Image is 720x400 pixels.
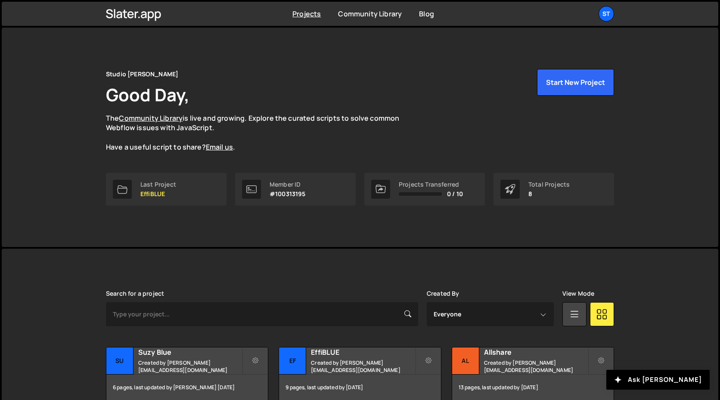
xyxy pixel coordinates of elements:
[419,9,434,19] a: Blog
[311,359,415,374] small: Created by [PERSON_NAME][EMAIL_ADDRESS][DOMAIN_NAME]
[484,359,588,374] small: Created by [PERSON_NAME][EMAIL_ADDRESS][DOMAIN_NAME]
[338,9,402,19] a: Community Library
[106,83,189,106] h1: Good Day,
[484,347,588,357] h2: Allshare
[140,191,176,197] p: EffiBLUE
[106,290,164,297] label: Search for a project
[447,191,463,197] span: 0 / 10
[106,113,416,152] p: The is live and growing. Explore the curated scripts to solve common Webflow issues with JavaScri...
[427,290,459,297] label: Created By
[138,347,242,357] h2: Suzy Blue
[399,181,463,188] div: Projects Transferred
[606,370,710,390] button: Ask [PERSON_NAME]
[106,69,178,79] div: Studio [PERSON_NAME]
[452,347,479,375] div: Al
[279,347,306,375] div: Ef
[599,6,614,22] a: St
[206,142,233,152] a: Email us
[311,347,415,357] h2: EffiBLUE
[537,69,614,96] button: Start New Project
[106,347,133,375] div: Su
[292,9,321,19] a: Projects
[106,302,418,326] input: Type your project...
[140,181,176,188] div: Last Project
[528,181,570,188] div: Total Projects
[270,181,306,188] div: Member ID
[119,113,183,123] a: Community Library
[138,359,242,374] small: Created by [PERSON_NAME][EMAIL_ADDRESS][DOMAIN_NAME]
[562,290,594,297] label: View Mode
[528,191,570,197] p: 8
[270,191,306,197] p: #100313195
[106,173,227,206] a: Last Project EffiBLUE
